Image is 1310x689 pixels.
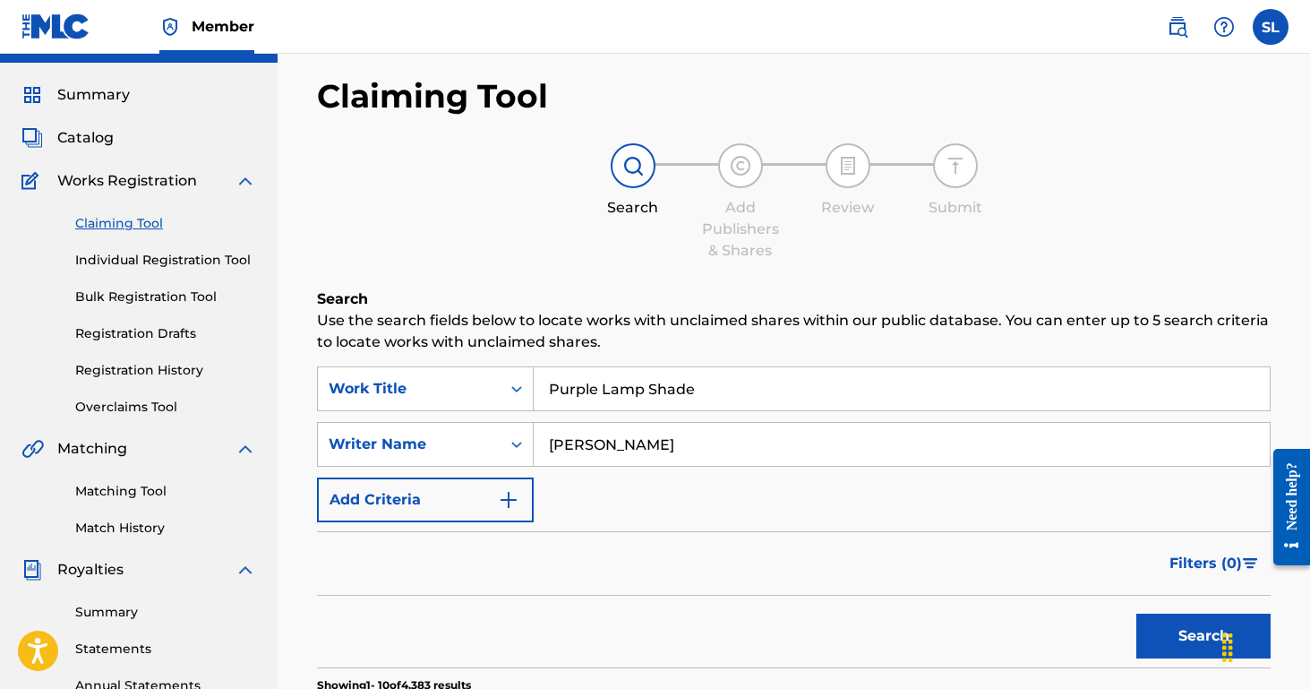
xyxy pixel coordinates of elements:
[192,16,254,37] span: Member
[1136,614,1271,659] button: Search
[730,155,751,177] img: step indicator icon for Add Publishers & Shares
[1206,9,1242,45] div: Help
[1213,621,1242,675] div: Drag
[75,603,256,622] a: Summary
[235,559,256,581] img: expand
[75,214,256,233] a: Claiming Tool
[1220,603,1310,689] iframe: Chat Widget
[317,289,1271,310] h6: Search
[21,84,130,106] a: SummarySummary
[329,378,490,400] div: Work Title
[911,197,1000,219] div: Submit
[1159,541,1271,586] button: Filters (0)
[75,251,256,270] a: Individual Registration Tool
[1169,553,1242,574] span: Filters ( 0 )
[1243,558,1258,569] img: filter
[696,197,785,262] div: Add Publishers & Shares
[21,127,43,149] img: Catalog
[317,478,534,522] button: Add Criteria
[588,197,678,219] div: Search
[1167,16,1188,38] img: search
[21,438,44,460] img: Matching
[75,640,256,659] a: Statements
[837,155,859,177] img: step indicator icon for Review
[75,398,256,417] a: Overclaims Tool
[57,170,197,192] span: Works Registration
[159,16,181,38] img: Top Rightsholder
[235,438,256,460] img: expand
[1253,9,1289,45] div: User Menu
[21,170,45,192] img: Works Registration
[1160,9,1195,45] a: Public Search
[75,519,256,538] a: Match History
[235,170,256,192] img: expand
[622,155,644,177] img: step indicator icon for Search
[57,559,124,581] span: Royalties
[75,361,256,380] a: Registration History
[803,197,893,219] div: Review
[57,438,127,460] span: Matching
[21,559,43,581] img: Royalties
[1260,435,1310,580] iframe: Resource Center
[57,127,114,149] span: Catalog
[75,324,256,343] a: Registration Drafts
[21,84,43,106] img: Summary
[1213,16,1235,38] img: help
[317,366,1271,667] form: Search Form
[329,434,490,455] div: Writer Name
[317,310,1271,353] p: Use the search fields below to locate works with unclaimed shares within our public database. You...
[21,13,90,39] img: MLC Logo
[57,84,130,106] span: Summary
[21,127,114,149] a: CatalogCatalog
[75,482,256,501] a: Matching Tool
[317,76,548,116] h2: Claiming Tool
[945,155,966,177] img: step indicator icon for Submit
[75,288,256,306] a: Bulk Registration Tool
[498,489,519,511] img: 9d2ae6d4665cec9f34b9.svg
